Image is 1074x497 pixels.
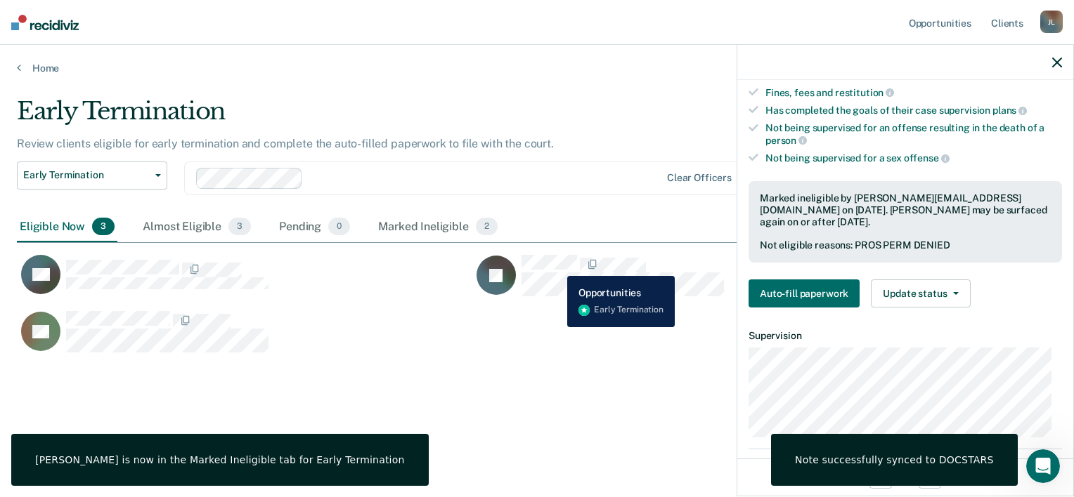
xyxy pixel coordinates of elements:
div: Clear officers [667,172,732,184]
div: Almost Eligible [140,212,254,243]
div: Marked Ineligible [375,212,500,243]
div: Not being supervised for a sex [765,152,1062,164]
span: Early Termination [23,169,150,181]
div: CaseloadOpportunityCell-93073 [17,310,472,366]
span: 3 [228,218,251,236]
div: Eligible Now [17,212,117,243]
p: Review clients eligible for early termination and complete the auto-filled paperwork to file with... [17,137,554,150]
div: Fines, fees and [765,86,1062,99]
div: J L [1040,11,1063,33]
div: Not being supervised for an offense resulting in the death of a [765,122,1062,146]
span: restitution [835,87,894,98]
div: CaseloadOpportunityCell-291717 [17,254,472,310]
span: person [765,135,807,146]
span: 2 [476,218,498,236]
img: Recidiviz [11,15,79,30]
dt: Supervision [749,330,1062,342]
div: Has completed the goals of their case supervision [765,104,1062,117]
a: Home [17,62,1057,74]
span: 0 [328,218,350,236]
button: Update status [871,279,970,307]
div: Marked ineligible by [PERSON_NAME][EMAIL_ADDRESS][DOMAIN_NAME] on [DATE]. [PERSON_NAME] may be su... [760,192,1051,227]
a: Navigate to form link [749,279,865,307]
button: Auto-fill paperwork [749,279,860,307]
span: plans [992,105,1027,116]
div: Early Termination [17,97,822,137]
div: CaseloadOpportunityCell-284850 [472,254,928,310]
div: Pending [276,212,353,243]
span: offense [904,152,950,164]
span: 3 [92,218,115,236]
div: [PERSON_NAME] is now in the Marked Ineligible tab for Early Termination [35,453,405,466]
iframe: Intercom live chat [1026,449,1060,483]
div: 3 / 4 [737,458,1073,496]
div: Note successfully synced to DOCSTARS [795,453,994,466]
div: Not eligible reasons: PROS PERM DENIED [760,239,1051,251]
